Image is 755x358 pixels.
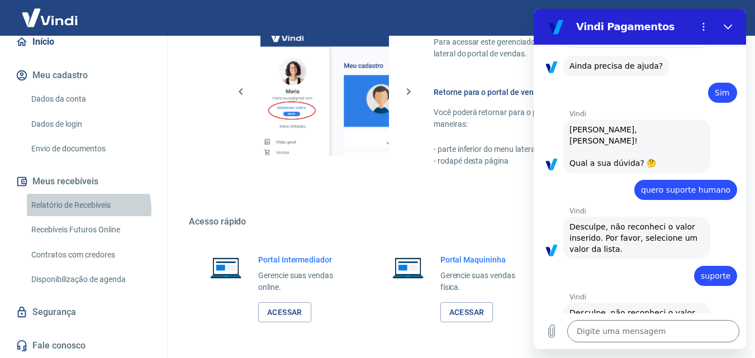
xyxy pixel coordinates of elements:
[13,333,154,358] a: Fale conosco
[384,254,431,281] img: Imagem de um notebook aberto
[27,268,154,291] a: Disponibilização de agenda
[258,270,351,293] p: Gerencie suas vendas online.
[27,218,154,241] a: Recebíveis Futuros Online
[440,270,533,293] p: Gerencie suas vendas física.
[27,113,154,136] a: Dados de login
[13,169,154,194] button: Meus recebíveis
[440,302,493,323] a: Acessar
[258,254,351,265] h6: Portal Intermediador
[13,1,86,35] img: Vindi
[260,27,389,156] img: Imagem da dashboard mostrando o botão de gerenciar conta na sidebar no lado esquerdo
[202,254,249,281] img: Imagem de um notebook aberto
[434,36,701,60] p: Para acessar este gerenciador, basta clicar em “Gerenciar conta” no menu lateral do portal de ven...
[701,8,742,28] button: Sair
[27,194,154,217] a: Relatório de Recebíveis
[434,155,701,167] p: - rodapé desta página
[434,107,701,130] p: Você poderá retornar para o portal de vendas através das seguintes maneiras:
[534,9,746,349] iframe: Janela de mensagens
[440,254,533,265] h6: Portal Maquininha
[434,87,701,98] h6: Retorne para o portal de vendas
[27,137,154,160] a: Envio de documentos
[27,244,154,266] a: Contratos com credores
[27,88,154,111] a: Dados da conta
[13,30,154,54] a: Início
[189,216,728,227] h5: Acesso rápido
[13,63,154,88] button: Meu cadastro
[434,144,701,155] p: - parte inferior do menu lateral
[13,300,154,324] a: Segurança
[258,302,311,323] a: Acessar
